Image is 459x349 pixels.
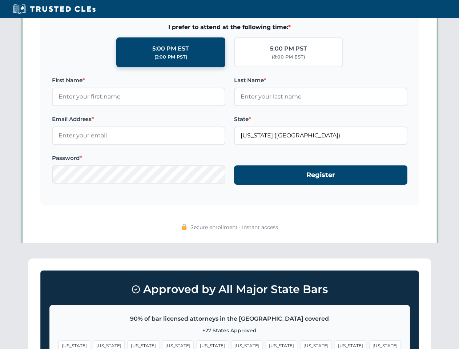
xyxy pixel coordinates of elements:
[270,44,307,53] div: 5:00 PM PST
[181,224,187,230] img: 🔒
[52,23,407,32] span: I prefer to attend at the following time:
[234,88,407,106] input: Enter your last name
[59,314,401,324] p: 90% of bar licensed attorneys in the [GEOGRAPHIC_DATA] covered
[272,53,305,61] div: (8:00 PM EST)
[234,115,407,124] label: State
[52,76,225,85] label: First Name
[152,44,189,53] div: 5:00 PM EST
[190,223,278,231] span: Secure enrollment • Instant access
[234,76,407,85] label: Last Name
[154,53,187,61] div: (2:00 PM PST)
[59,326,401,334] p: +27 States Approved
[52,127,225,145] input: Enter your email
[234,165,407,185] button: Register
[52,115,225,124] label: Email Address
[11,4,98,15] img: Trusted CLEs
[52,88,225,106] input: Enter your first name
[49,280,410,299] h3: Approved by All Major State Bars
[52,154,225,163] label: Password
[234,127,407,145] input: Florida (FL)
